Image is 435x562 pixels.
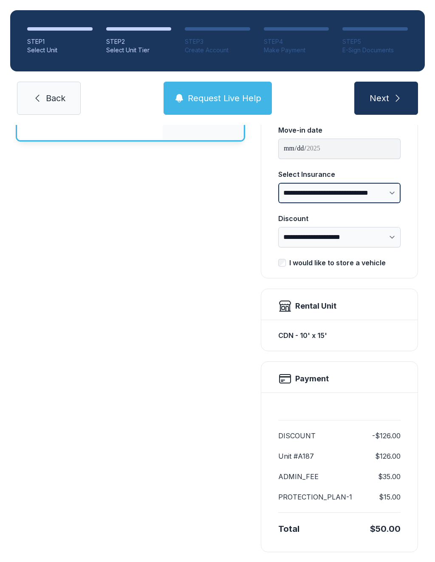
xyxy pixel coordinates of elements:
dd: $126.00 [375,451,401,461]
div: E-Sign Documents [342,46,408,54]
div: Select Insurance [278,169,401,179]
div: Make Payment [264,46,329,54]
div: Select Unit Tier [106,46,172,54]
div: STEP 5 [342,37,408,46]
div: I would like to store a vehicle [289,258,386,268]
div: Discount [278,213,401,224]
div: STEP 2 [106,37,172,46]
span: Request Live Help [188,92,261,104]
div: CDN - 10' x 15' [278,327,401,344]
div: Total [278,523,299,535]
div: STEP 3 [185,37,250,46]
div: Move-in date [278,125,401,135]
div: Rental Unit [295,300,336,312]
dd: $15.00 [379,492,401,502]
dt: Unit #A187 [278,451,314,461]
dd: $35.00 [378,471,401,482]
div: STEP 4 [264,37,329,46]
dd: -$126.00 [372,431,401,441]
input: Move-in date [278,139,401,159]
h2: Payment [295,373,329,385]
div: Select Unit [27,46,93,54]
div: Create Account [185,46,250,54]
div: $50.00 [370,523,401,535]
div: STEP 1 [27,37,93,46]
span: Back [46,92,65,104]
dt: ADMIN_FEE [278,471,319,482]
dt: DISCOUNT [278,431,316,441]
dt: PROTECTION_PLAN-1 [278,492,352,502]
select: Discount [278,227,401,247]
select: Select Insurance [278,183,401,203]
span: Next [370,92,389,104]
